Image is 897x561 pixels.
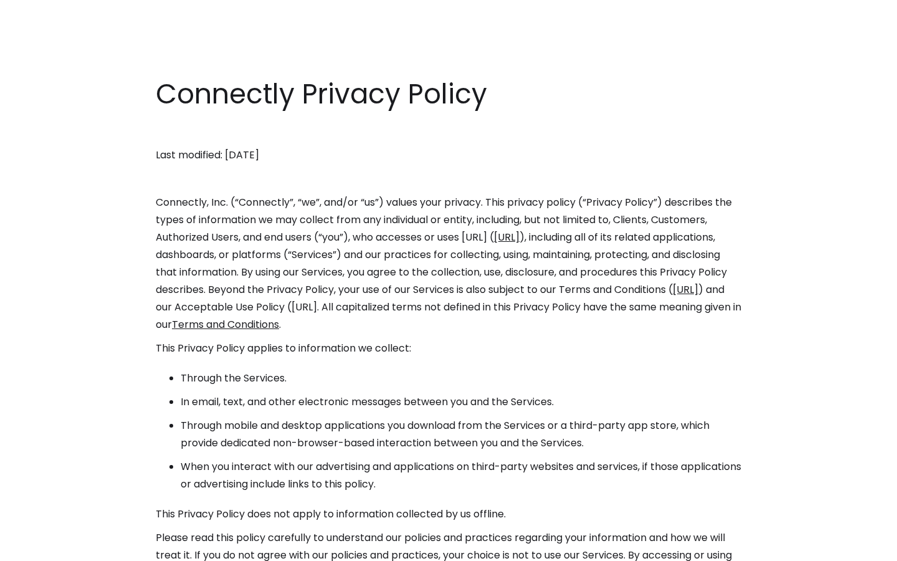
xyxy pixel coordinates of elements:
[673,282,698,297] a: [URL]
[172,317,279,332] a: Terms and Conditions
[156,75,741,113] h1: Connectly Privacy Policy
[156,194,741,333] p: Connectly, Inc. (“Connectly”, “we”, and/or “us”) values your privacy. This privacy policy (“Priva...
[156,146,741,164] p: Last modified: [DATE]
[494,230,520,244] a: [URL]
[12,538,75,557] aside: Language selected: English
[181,370,741,387] li: Through the Services.
[181,393,741,411] li: In email, text, and other electronic messages between you and the Services.
[181,417,741,452] li: Through mobile and desktop applications you download from the Services or a third-party app store...
[25,539,75,557] ul: Language list
[181,458,741,493] li: When you interact with our advertising and applications on third-party websites and services, if ...
[156,340,741,357] p: This Privacy Policy applies to information we collect:
[156,123,741,140] p: ‍
[156,506,741,523] p: This Privacy Policy does not apply to information collected by us offline.
[156,170,741,188] p: ‍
